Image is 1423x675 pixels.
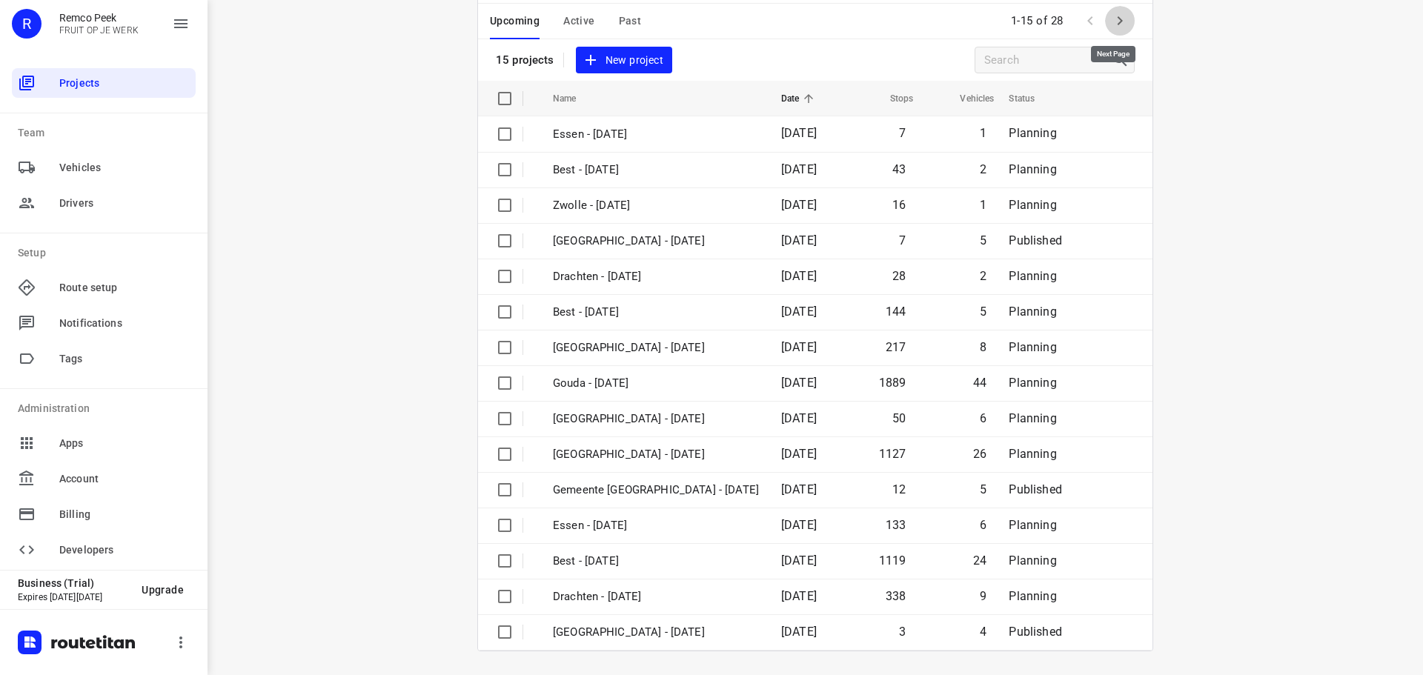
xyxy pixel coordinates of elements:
div: Drivers [12,188,196,218]
p: Gouda - Wednesday [553,375,759,392]
p: Best - [DATE] [553,162,759,179]
span: New project [585,51,663,70]
span: [DATE] [781,411,817,425]
p: Business (Trial) [18,577,130,589]
button: New project [576,47,672,74]
span: Planning [1009,305,1056,319]
span: Date [781,90,819,107]
span: Planning [1009,269,1056,283]
span: Published [1009,625,1062,639]
span: 43 [892,162,906,176]
div: Search [1112,51,1134,69]
div: Tags [12,344,196,373]
span: Planning [1009,162,1056,176]
span: [DATE] [781,482,817,496]
span: 16 [892,198,906,212]
p: Expires [DATE][DATE] [18,592,130,602]
p: Setup [18,245,196,261]
span: Planning [1009,198,1056,212]
span: 1119 [879,553,906,568]
span: 3 [899,625,906,639]
p: FRUIT OP JE WERK [59,25,139,36]
span: Planning [1009,589,1056,603]
button: Upgrade [130,576,196,603]
div: Notifications [12,308,196,338]
p: [GEOGRAPHIC_DATA] - [DATE] [553,339,759,356]
span: Published [1009,233,1062,247]
span: [DATE] [781,305,817,319]
div: Billing [12,499,196,529]
span: 5 [980,482,986,496]
div: Account [12,464,196,493]
span: Tags [59,351,190,367]
span: Planning [1009,340,1056,354]
span: 1 [980,198,986,212]
span: Active [563,12,594,30]
span: Billing [59,507,190,522]
span: Upgrade [142,584,184,596]
p: Zwolle - Wednesday [553,446,759,463]
span: 12 [892,482,906,496]
span: Apps [59,436,190,451]
span: 6 [980,411,986,425]
span: [DATE] [781,589,817,603]
span: 1127 [879,447,906,461]
p: Administration [18,401,196,416]
p: Zwolle - [DATE] [553,197,759,214]
div: Vehicles [12,153,196,182]
span: 6 [980,518,986,532]
span: Planning [1009,126,1056,140]
p: Essen - [DATE] [553,126,759,143]
span: 7 [899,233,906,247]
span: Vehicles [59,160,190,176]
p: Essen - Wednesday [553,517,759,534]
span: 4 [980,625,986,639]
p: Best - Wednesday [553,553,759,570]
span: [DATE] [781,553,817,568]
p: Remco Peek [59,12,139,24]
span: 8 [980,340,986,354]
span: 50 [892,411,906,425]
p: Best - [DATE] [553,304,759,321]
span: 5 [980,233,986,247]
span: Planning [1009,411,1056,425]
span: 9 [980,589,986,603]
p: Drachten - [DATE] [553,268,759,285]
span: [DATE] [781,126,817,140]
span: Stops [871,90,914,107]
span: [DATE] [781,376,817,390]
span: 133 [886,518,906,532]
span: Notifications [59,316,190,331]
span: 144 [886,305,906,319]
span: Projects [59,76,190,91]
p: Team [18,125,196,141]
p: Antwerpen - Wednesday [553,410,759,428]
span: 1889 [879,376,906,390]
div: R [12,9,42,39]
span: 24 [973,553,986,568]
span: Upcoming [490,12,540,30]
span: Vehicles [941,90,994,107]
div: Projects [12,68,196,98]
span: Name [553,90,596,107]
span: [DATE] [781,340,817,354]
span: Previous Page [1075,6,1105,36]
span: [DATE] [781,625,817,639]
span: Route setup [59,280,190,296]
span: 1-15 of 28 [1005,5,1069,37]
span: Status [1009,90,1054,107]
span: 26 [973,447,986,461]
input: Search projects [984,49,1112,72]
span: 2 [980,162,986,176]
span: [DATE] [781,162,817,176]
p: Drachten - Wednesday [553,588,759,605]
span: Planning [1009,518,1056,532]
p: 15 projects [496,53,554,67]
span: 1 [980,126,986,140]
span: [DATE] [781,233,817,247]
span: Drivers [59,196,190,211]
span: 28 [892,269,906,283]
span: 7 [899,126,906,140]
span: 44 [973,376,986,390]
span: Planning [1009,447,1056,461]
